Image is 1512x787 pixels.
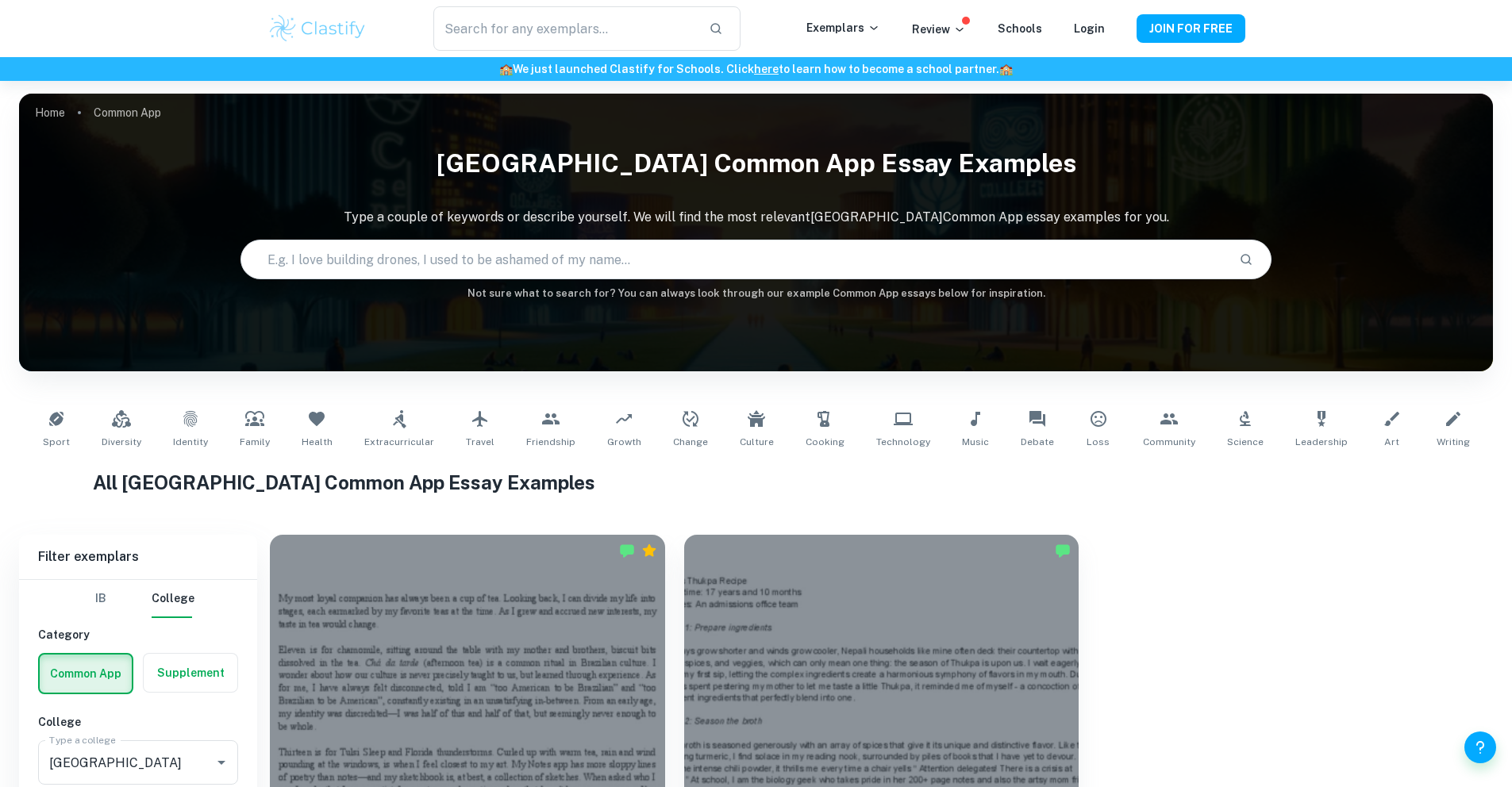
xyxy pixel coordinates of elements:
img: Marked [1055,543,1071,559]
div: Premium [641,543,657,559]
label: Type a college [49,733,115,747]
h6: Not sure what to search for? You can always look through our example Common App essays below for ... [19,286,1493,301]
button: IB [82,580,120,618]
h6: Category [38,626,238,643]
span: Health [302,435,333,449]
span: Friendship [526,435,575,449]
span: Leadership [1295,435,1348,449]
span: Diversity [102,435,141,449]
a: here [754,63,779,75]
span: Loss [1087,435,1110,449]
a: Login [1074,22,1105,35]
span: Change [673,435,708,449]
span: Technology [876,435,930,449]
img: Clastify logo [267,13,368,44]
h6: College [38,713,238,731]
p: Review [912,21,966,38]
button: Supplement [144,654,237,692]
span: Writing [1437,435,1470,449]
h1: [GEOGRAPHIC_DATA] Common App Essay Examples [19,138,1493,189]
button: Help and Feedback [1464,731,1496,763]
p: Common App [94,104,161,121]
img: Marked [619,543,635,559]
span: Culture [740,435,774,449]
span: Cooking [806,435,844,449]
span: Sport [43,435,70,449]
h6: We just launched Clastify for Schools. Click to learn how to become a school partner. [3,60,1509,78]
span: 🏫 [499,63,513,75]
button: Search [1233,246,1260,273]
p: Exemplars [806,19,880,36]
span: Music [962,435,989,449]
input: Search for any exemplars... [433,6,695,51]
span: Debate [1021,435,1054,449]
span: Family [240,435,270,449]
span: Art [1384,435,1399,449]
span: Identity [173,435,208,449]
span: Science [1227,435,1264,449]
button: College [152,580,194,618]
input: E.g. I love building drones, I used to be ashamed of my name... [241,237,1227,282]
button: Common App [40,655,132,693]
span: Travel [466,435,494,449]
a: Home [35,102,65,124]
span: Community [1143,435,1195,449]
span: 🏫 [999,63,1013,75]
h6: Filter exemplars [19,535,257,579]
p: Type a couple of keywords or describe yourself. We will find the most relevant [GEOGRAPHIC_DATA] ... [19,208,1493,227]
button: Open [210,751,233,774]
div: Filter type choice [82,580,194,618]
h1: All [GEOGRAPHIC_DATA] Common App Essay Examples [93,468,1419,497]
a: Schools [998,22,1042,35]
span: Extracurricular [364,435,434,449]
button: JOIN FOR FREE [1137,14,1245,43]
span: Growth [607,435,641,449]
